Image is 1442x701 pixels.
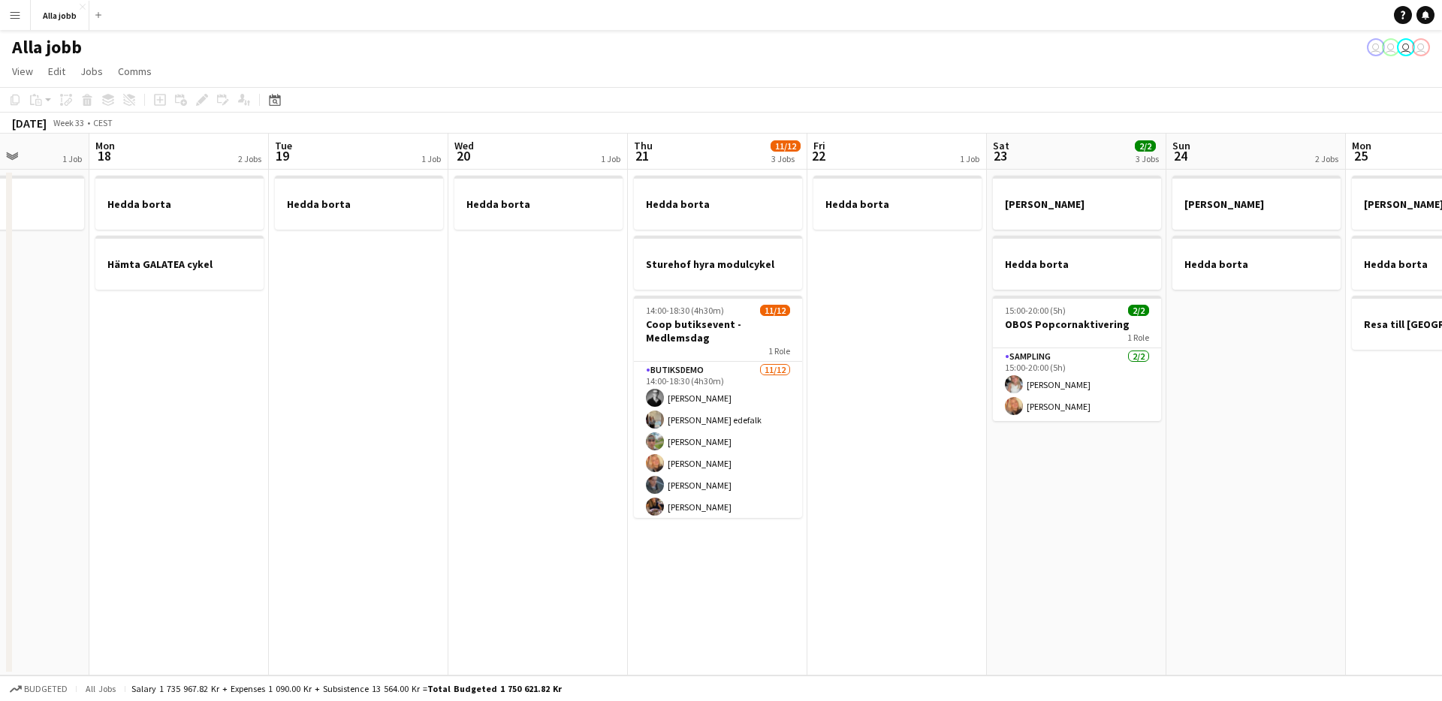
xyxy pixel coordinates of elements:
div: Salary 1 735 967.82 kr + Expenses 1 090.00 kr + Subsistence 13 564.00 kr = [131,683,562,694]
app-job-card: Sturehof hyra modulcykel [634,236,802,290]
app-job-card: Hedda borta [634,176,802,230]
div: 3 Jobs [1136,153,1159,164]
span: 19 [273,147,292,164]
span: Tue [275,139,292,152]
span: 21 [632,147,653,164]
app-user-avatar: Emil Hasselberg [1397,38,1415,56]
span: Edit [48,65,65,78]
h3: Sturehof hyra modulcykel [634,257,802,271]
h3: Hedda borta [634,197,802,211]
h3: Hedda borta [993,257,1161,271]
span: 25 [1350,147,1371,164]
app-job-card: [PERSON_NAME] [1172,176,1341,230]
h3: Hedda borta [813,197,982,211]
h3: Hedda borta [1172,257,1341,271]
span: 15:00-20:00 (5h) [1005,305,1066,316]
span: Mon [1352,139,1371,152]
app-card-role: Sampling2/215:00-20:00 (5h)[PERSON_NAME][PERSON_NAME] [993,348,1161,421]
span: 2/2 [1128,305,1149,316]
span: Jobs [80,65,103,78]
span: View [12,65,33,78]
app-job-card: Hedda borta [813,176,982,230]
app-job-card: Hedda borta [993,236,1161,290]
h3: Hämta GALATEA cykel [95,257,264,271]
app-user-avatar: August Löfgren [1412,38,1430,56]
span: 2/2 [1135,140,1156,152]
span: 22 [811,147,825,164]
span: 11/12 [760,305,790,316]
div: 1 Job [421,153,441,164]
h3: OBOS Popcornaktivering [993,317,1161,331]
a: Comms [112,62,158,81]
app-job-card: Hedda borta [454,176,623,230]
app-user-avatar: Hedda Lagerbielke [1367,38,1385,56]
app-job-card: Hedda borta [1172,236,1341,290]
span: Sun [1172,139,1190,152]
span: Wed [454,139,474,152]
a: View [6,62,39,81]
span: Comms [118,65,152,78]
span: Total Budgeted 1 750 621.82 kr [427,683,562,694]
h3: Hedda borta [275,197,443,211]
a: Jobs [74,62,109,81]
span: Budgeted [24,684,68,694]
button: Alla jobb [31,1,89,30]
h3: Hedda borta [95,197,264,211]
span: Mon [95,139,115,152]
div: [DATE] [12,116,47,131]
app-card-role: Butiksdemo11/1214:00-18:30 (4h30m)[PERSON_NAME][PERSON_NAME] edefalk[PERSON_NAME][PERSON_NAME][PE... [634,362,802,652]
app-job-card: Hämta GALATEA cykel [95,236,264,290]
h3: [PERSON_NAME] [1172,197,1341,211]
app-job-card: Hedda borta [95,176,264,230]
app-job-card: Hedda borta [275,176,443,230]
div: 1 Job [62,153,82,164]
app-job-card: 14:00-18:30 (4h30m)11/12Coop butiksevent - Medlemsdag1 RoleButiksdemo11/1214:00-18:30 (4h30m)[PER... [634,296,802,518]
app-job-card: [PERSON_NAME] [993,176,1161,230]
div: 1 Job [601,153,620,164]
span: Fri [813,139,825,152]
span: 14:00-18:30 (4h30m) [646,305,724,316]
a: Edit [42,62,71,81]
app-user-avatar: Hedda Lagerbielke [1382,38,1400,56]
span: 20 [452,147,474,164]
h1: Alla jobb [12,36,82,59]
h3: Coop butiksevent - Medlemsdag [634,317,802,344]
div: 2 Jobs [238,153,261,164]
span: 1 Role [768,345,790,357]
span: 18 [93,147,115,164]
span: All jobs [83,683,119,694]
span: Sat [993,139,1009,152]
span: 11/12 [771,140,801,152]
div: CEST [93,117,113,128]
app-job-card: 15:00-20:00 (5h)2/2OBOS Popcornaktivering1 RoleSampling2/215:00-20:00 (5h)[PERSON_NAME][PERSON_NAME] [993,296,1161,421]
div: 1 Job [960,153,979,164]
h3: Hedda borta [454,197,623,211]
div: 2 Jobs [1315,153,1338,164]
span: 1 Role [1127,332,1149,343]
span: 23 [991,147,1009,164]
h3: [PERSON_NAME] [993,197,1161,211]
span: 24 [1170,147,1190,164]
span: Week 33 [50,117,87,128]
button: Budgeted [8,681,70,697]
div: 3 Jobs [771,153,800,164]
span: Thu [634,139,653,152]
